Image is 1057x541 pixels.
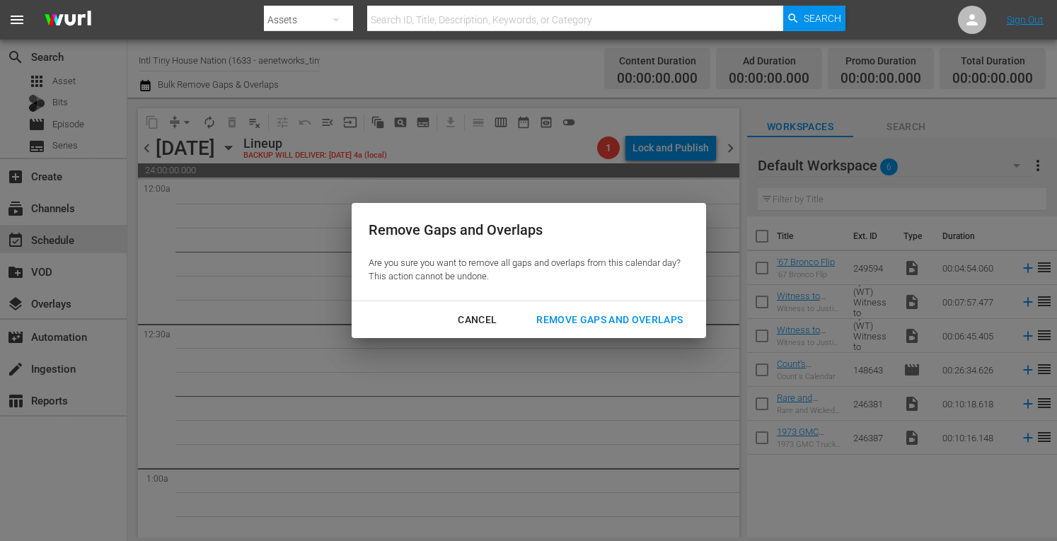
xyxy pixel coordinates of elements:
img: ans4CAIJ8jUAAAAAAAAAAAAAAAAAAAAAAAAgQb4GAAAAAAAAAAAAAAAAAAAAAAAAJMjXAAAAAAAAAAAAAAAAAAAAAAAAgAT5G... [34,4,102,37]
div: Remove Gaps and Overlaps [525,311,694,329]
div: Remove Gaps and Overlaps [369,220,681,240]
span: menu [8,11,25,28]
a: Sign Out [1007,14,1044,25]
span: Search [804,6,841,31]
p: Are you sure you want to remove all gaps and overlaps from this calendar day? [369,257,681,270]
p: This action cannot be undone. [369,270,681,284]
div: Cancel [446,311,508,329]
button: Remove Gaps and Overlaps [519,307,700,333]
button: Cancel [441,307,514,333]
